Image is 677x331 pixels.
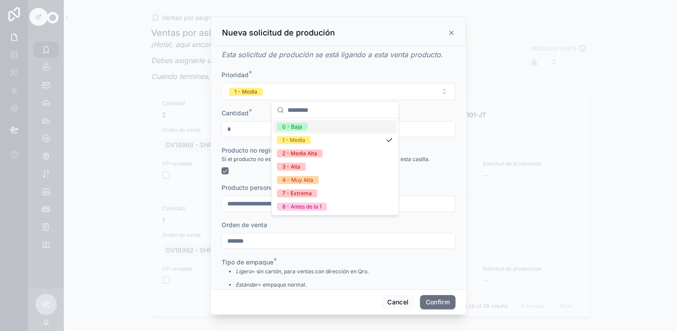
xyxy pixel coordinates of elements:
div: 1 - Media [282,136,305,144]
span: Prioridad [222,71,249,79]
h3: Nueva solicitud de produción [222,28,335,38]
span: Si el producto no está en la lista o es un producto personalizado, marca esta casilla. [222,156,430,163]
span: Producto personalizado [222,184,292,191]
em: Estándar [236,281,258,288]
span: Tipo de empaque [222,258,273,266]
p: = sin cartón, para ventas con dirección en Qro. [236,268,369,276]
button: Cancel [381,295,414,309]
div: 4 - Muy Alta [282,176,313,184]
em: Ligero [236,268,252,275]
span: Cantidad [222,109,249,117]
div: 3 - Alta [282,163,300,171]
button: Select Button [222,83,455,100]
button: Confirm [420,295,455,309]
div: Suggestions [272,118,398,215]
div: 0 - Baja [282,123,302,131]
div: 7 - Extrema [282,189,312,197]
em: Esta solicitud de produción se está ligando a esta venta producto. [222,50,443,59]
span: Orden de venta [222,221,267,229]
div: 1 - Media [234,88,257,96]
span: Producto no registrado [222,146,289,154]
p: = empaque normal. [236,281,369,289]
div: 8 - Antes de la 1 [282,203,322,211]
div: 2 - Media Alta [282,150,317,158]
